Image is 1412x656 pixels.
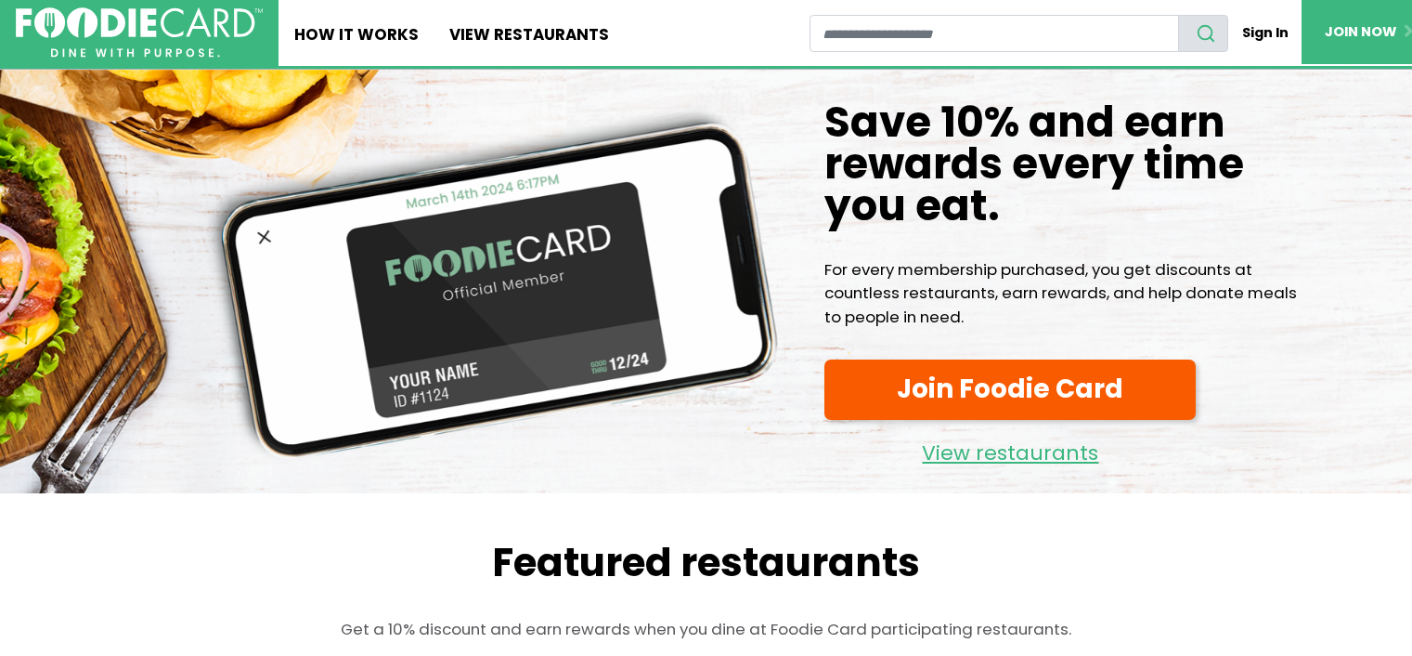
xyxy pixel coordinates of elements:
[824,427,1196,470] a: View restaurants
[16,7,263,58] img: FoodieCard; Eat, Drink, Save, Donate
[1178,15,1228,52] button: search
[810,15,1179,52] input: restaurant search
[149,540,1263,586] h2: Featured restaurants
[824,258,1308,329] p: For every membership purchased, you get discounts at countless restaurants, earn rewards, and hel...
[824,360,1196,419] a: Join Foodie Card
[1228,15,1302,51] a: Sign In
[149,618,1263,641] p: Get a 10% discount and earn rewards when you dine at Foodie Card participating restaurants.
[824,101,1308,228] h1: Save 10% and earn rewards every time you eat.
